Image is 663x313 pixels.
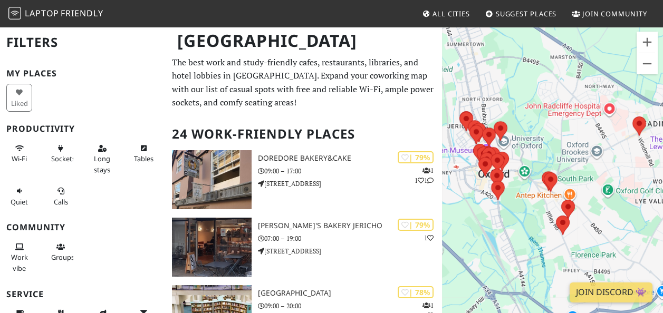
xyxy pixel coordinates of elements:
span: Power sockets [51,154,75,163]
a: GAIL's Bakery Jericho | 79% 1 [PERSON_NAME]'s Bakery Jericho 07:00 – 19:00 [STREET_ADDRESS] [166,218,442,277]
a: All Cities [418,4,474,23]
button: Long stays [89,140,115,178]
span: Group tables [51,252,74,262]
h3: [GEOGRAPHIC_DATA] [258,289,442,298]
h3: DoreDore Bakery&Cake [258,154,442,163]
span: Video/audio calls [54,197,68,207]
p: [STREET_ADDRESS] [258,179,442,189]
img: LaptopFriendly [8,7,21,19]
p: 07:00 – 19:00 [258,233,442,243]
h2: 24 Work-Friendly Places [172,118,436,150]
h3: Service [6,289,159,299]
span: Quiet [11,197,28,207]
div: | 79% [398,151,434,163]
p: 1 [424,233,434,243]
h3: Community [6,222,159,232]
button: Wi-Fi [6,140,32,168]
a: DoreDore Bakery&Cake | 79% 111 DoreDore Bakery&Cake 09:00 – 17:00 [STREET_ADDRESS] [166,150,442,209]
a: Join Community [568,4,651,23]
h1: [GEOGRAPHIC_DATA] [169,26,440,55]
a: Suggest Places [481,4,561,23]
div: | 79% [398,219,434,231]
span: Friendly [61,7,103,19]
h2: Filters [6,26,159,58]
span: Suggest Places [496,9,557,18]
button: Sockets [48,140,74,168]
span: Laptop [25,7,59,19]
span: All Cities [433,9,470,18]
button: Zoom out [637,53,658,74]
span: Long stays [94,154,110,174]
span: Work-friendly tables [134,154,153,163]
button: Groups [48,238,74,266]
span: Stable Wi-Fi [12,154,27,163]
p: [STREET_ADDRESS] [258,246,442,256]
img: GAIL's Bakery Jericho [172,218,252,277]
div: | 78% [398,286,434,298]
h3: Productivity [6,124,159,134]
a: Join Discord 👾 [570,282,652,302]
button: Quiet [6,182,32,210]
button: Zoom in [637,32,658,53]
p: 09:00 – 20:00 [258,301,442,311]
img: DoreDore Bakery&Cake [172,150,252,209]
p: 1 1 1 [415,165,434,185]
p: The best work and study-friendly cafes, restaurants, libraries, and hotel lobbies in [GEOGRAPHIC_... [172,56,436,110]
h3: My Places [6,69,159,79]
span: Join Community [582,9,647,18]
button: Calls [48,182,74,210]
button: Tables [131,140,157,168]
h3: [PERSON_NAME]'s Bakery Jericho [258,221,442,230]
span: People working [11,252,28,272]
button: Work vibe [6,238,32,277]
p: 09:00 – 17:00 [258,166,442,176]
a: LaptopFriendly LaptopFriendly [8,5,103,23]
